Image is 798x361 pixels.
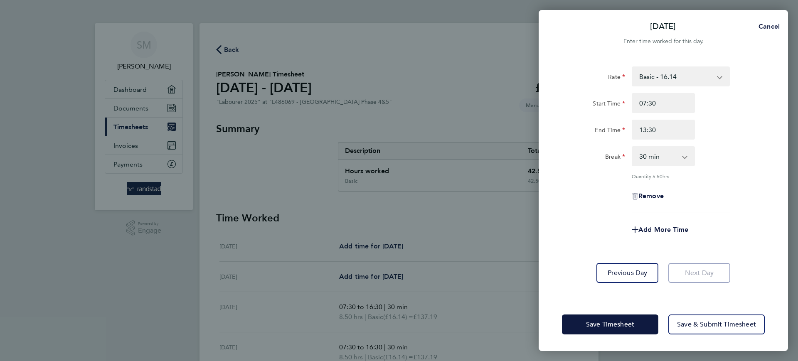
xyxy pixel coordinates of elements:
span: Previous Day [608,269,648,277]
button: Save & Submit Timesheet [668,314,765,334]
span: Cancel [756,22,780,30]
div: Quantity: hrs [632,173,730,179]
label: Start Time [593,100,625,110]
span: Remove [638,192,664,200]
input: E.g. 18:00 [632,120,695,140]
button: Cancel [745,18,788,35]
p: [DATE] [650,21,676,32]
button: Save Timesheet [562,314,658,334]
label: Break [605,153,625,163]
div: Enter time worked for this day. [539,37,788,47]
input: E.g. 08:00 [632,93,695,113]
button: Add More Time [632,226,688,233]
label: Rate [608,73,625,83]
span: Add More Time [638,226,688,233]
span: 5.50 [653,173,663,179]
span: Save & Submit Timesheet [677,320,756,329]
button: Previous Day [596,263,658,283]
span: Save Timesheet [586,320,634,329]
label: End Time [595,126,625,136]
button: Remove [632,193,664,199]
